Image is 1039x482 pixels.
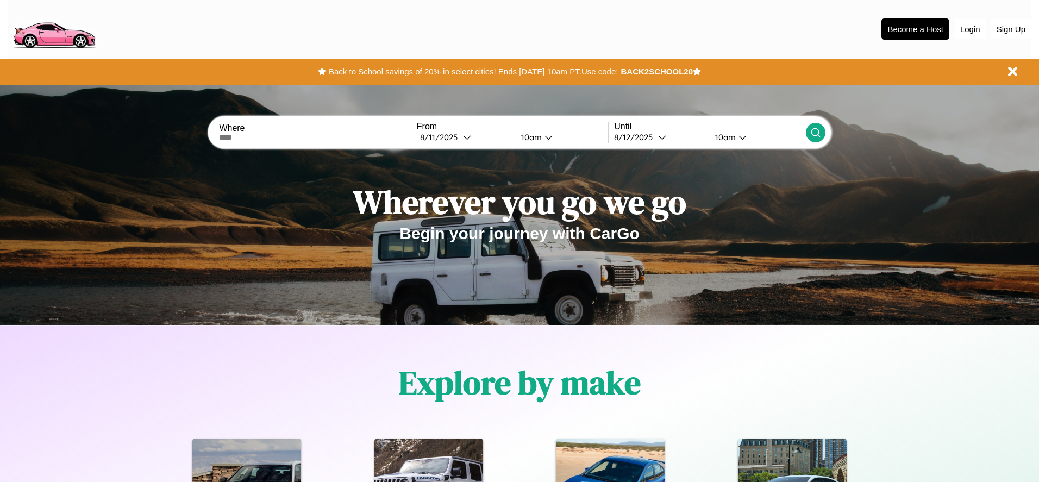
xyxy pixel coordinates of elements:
button: Login [955,19,986,39]
div: 8 / 12 / 2025 [614,132,658,142]
h1: Explore by make [399,360,641,405]
button: 8/11/2025 [417,132,512,143]
button: Sign Up [991,19,1031,39]
div: 10am [710,132,738,142]
div: 10am [516,132,544,142]
button: Become a Host [881,18,949,40]
label: Until [614,122,805,132]
img: logo [8,5,100,51]
label: From [417,122,608,132]
div: 8 / 11 / 2025 [420,132,463,142]
button: 10am [512,132,608,143]
b: BACK2SCHOOL20 [621,67,693,76]
button: 10am [706,132,805,143]
label: Where [219,123,410,133]
button: Back to School savings of 20% in select cities! Ends [DATE] 10am PT.Use code: [326,64,621,79]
